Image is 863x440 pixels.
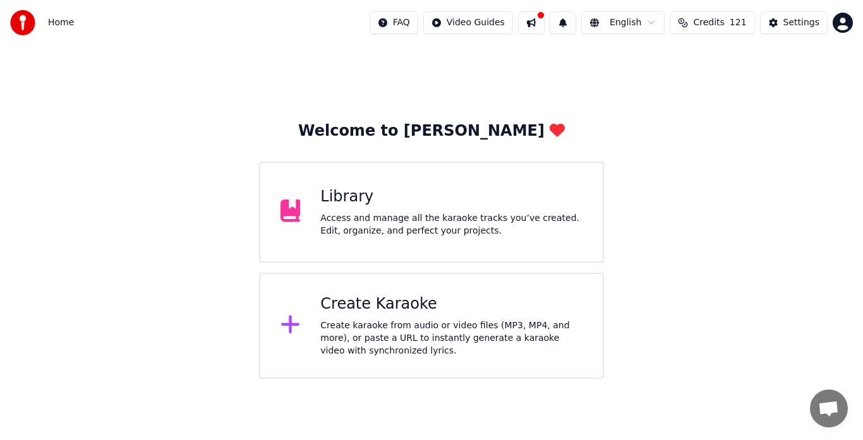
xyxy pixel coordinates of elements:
span: Home [48,16,74,29]
button: Settings [760,11,828,34]
div: Access and manage all the karaoke tracks you’ve created. Edit, organize, and perfect your projects. [320,212,582,237]
span: 121 [730,16,747,29]
nav: breadcrumb [48,16,74,29]
button: Video Guides [423,11,513,34]
div: Library [320,187,582,207]
div: Settings [783,16,819,29]
button: FAQ [370,11,418,34]
div: Create Karaoke [320,294,582,314]
a: Open chat [810,389,848,427]
img: youka [10,10,35,35]
div: Create karaoke from audio or video files (MP3, MP4, and more), or paste a URL to instantly genera... [320,319,582,357]
div: Welcome to [PERSON_NAME] [298,121,565,141]
span: Credits [693,16,724,29]
button: Credits121 [670,11,754,34]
